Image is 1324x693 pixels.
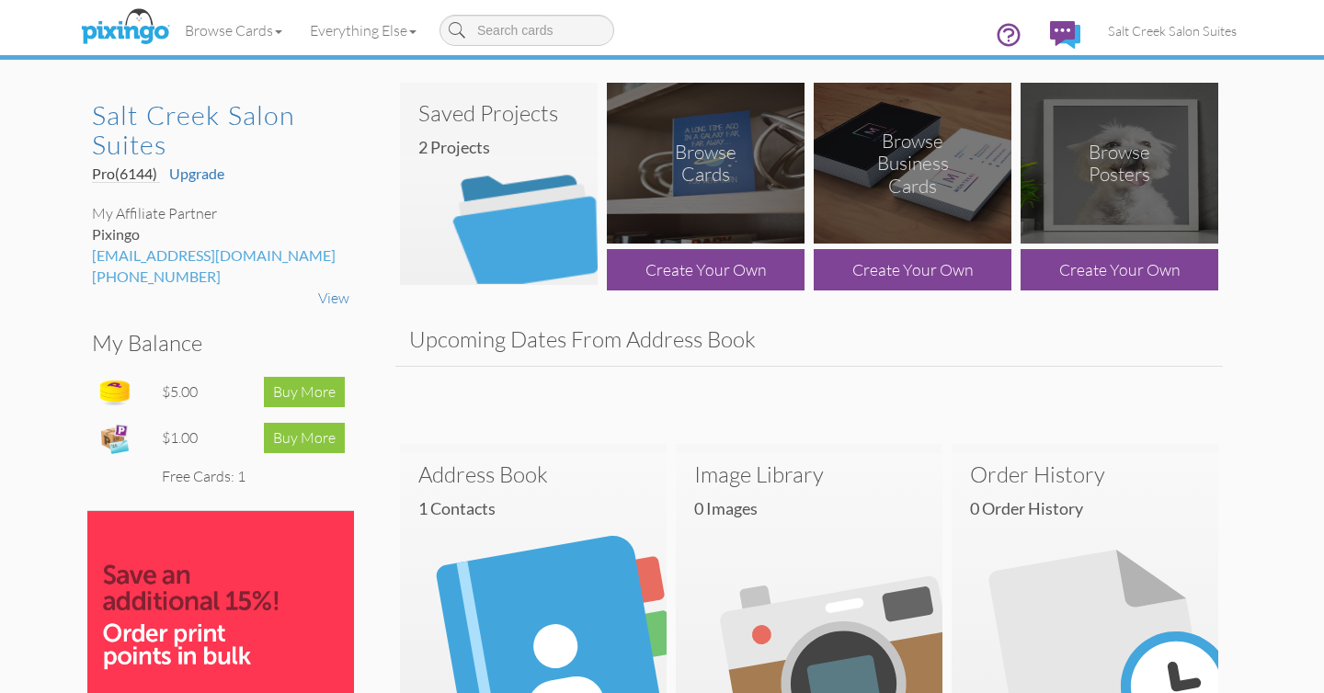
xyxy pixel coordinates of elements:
[418,101,579,125] h3: Saved Projects
[409,327,1209,351] h3: Upcoming Dates From Address Book
[1021,83,1218,244] img: browse-posters.png
[169,165,224,182] a: Upgrade
[97,374,133,411] img: points-icon.png
[92,267,349,288] div: [PHONE_NUMBER]
[418,462,648,486] h3: Address Book
[318,289,349,307] a: View
[1021,249,1218,290] div: Create Your Own
[264,377,345,407] div: Buy More
[1050,21,1080,49] img: comments.svg
[157,369,222,415] td: $5.00
[863,129,963,198] div: Browse Business Cards
[1108,23,1237,39] span: Salt Creek Salon Suites
[115,165,157,182] span: (6144)
[418,500,662,518] h4: 1 Contacts
[76,5,174,51] img: pixingo logo
[264,423,345,453] div: Buy More
[814,83,1011,244] img: browse-business-cards.png
[814,249,1011,290] div: Create Your Own
[92,101,331,159] h2: Salt Creek Salon Suites
[157,461,349,492] td: Free Cards: 1
[92,245,349,267] div: [EMAIL_ADDRESS][DOMAIN_NAME]
[656,141,756,187] div: Browse Cards
[171,7,296,53] a: Browse Cards
[694,500,938,518] h4: 0 images
[92,331,336,355] h3: My Balance
[418,139,593,157] h4: 2 Projects
[439,15,614,46] input: Search cards
[607,83,805,244] img: browse-cards.png
[970,462,1200,486] h3: Order History
[92,165,157,182] span: Pro
[157,415,222,461] td: $1.00
[970,500,1214,518] h4: 0 Order History
[607,249,805,290] div: Create Your Own
[92,203,349,224] div: My Affiliate Partner
[97,420,133,457] img: expense-icon.png
[92,101,349,159] a: Salt Creek Salon Suites
[400,83,598,285] img: saved-projects2.png
[92,165,160,183] a: Pro(6144)
[1070,141,1170,187] div: Browse Posters
[296,7,430,53] a: Everything Else
[694,462,924,486] h3: Image Library
[1094,7,1250,54] a: Salt Creek Salon Suites
[92,224,349,245] div: Pixingo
